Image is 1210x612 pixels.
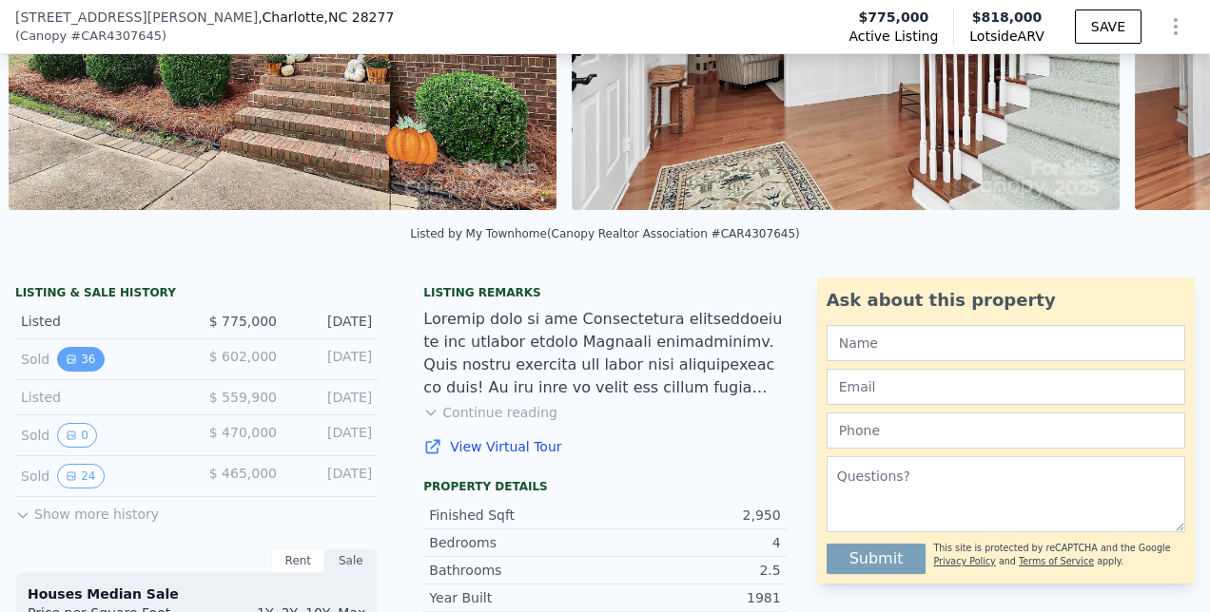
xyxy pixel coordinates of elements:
span: $ 465,000 [209,466,277,481]
input: Email [827,369,1185,405]
div: Listed by My Townhome (Canopy Realtor Association #CAR4307645) [410,227,799,240]
div: [DATE] [292,312,372,331]
span: $ 602,000 [209,349,277,364]
div: ( ) [15,27,166,46]
button: Show Options [1157,8,1195,46]
span: Lotside ARV [969,27,1044,46]
div: [DATE] [292,388,372,407]
a: Terms of Service [1019,556,1094,566]
div: Houses Median Sale [28,584,365,603]
div: [DATE] [292,464,372,488]
button: View historical data [57,464,104,488]
div: Listing remarks [423,285,786,300]
span: Active Listing [849,27,938,46]
div: Sold [21,423,182,448]
div: Year Built [429,588,605,607]
button: Show more history [15,497,159,524]
span: Canopy [20,27,67,46]
div: Listed [21,388,182,407]
button: Continue reading [423,403,557,422]
div: Ask about this property [827,287,1185,314]
div: Listed [21,312,182,331]
div: Property details [423,479,786,494]
span: $ 559,900 [209,390,277,405]
span: [STREET_ADDRESS][PERSON_NAME] [15,8,258,27]
div: 1981 [605,588,781,607]
span: , Charlotte [258,8,394,27]
span: $ 470,000 [209,425,277,440]
input: Name [827,325,1185,361]
div: Finished Sqft [429,506,605,525]
div: Rent [271,548,324,573]
button: View historical data [57,423,97,448]
div: 4 [605,533,781,552]
span: $ 775,000 [209,314,277,329]
a: Privacy Policy [933,556,995,566]
span: $818,000 [972,10,1043,25]
input: Phone [827,412,1185,449]
div: [DATE] [292,347,372,372]
span: $775,000 [859,8,929,27]
div: Sold [21,464,182,488]
div: 2.5 [605,561,781,580]
div: LISTING & SALE HISTORY [15,285,378,304]
a: View Virtual Tour [423,437,786,456]
div: Sale [324,548,378,573]
div: Loremip dolo si ame Consectetura elitseddoeiu te inc utlabor etdolo Magnaali enimadminimv. Quis n... [423,308,786,399]
button: Submit [827,544,927,574]
button: SAVE [1075,10,1142,44]
span: # CAR4307645 [70,27,162,46]
span: , NC 28277 [324,10,395,25]
div: [DATE] [292,423,372,448]
div: 2,950 [605,506,781,525]
button: View historical data [57,347,104,372]
div: Sold [21,347,182,372]
div: Bedrooms [429,533,605,552]
div: This site is protected by reCAPTCHA and the Google and apply. [933,536,1185,574]
div: Bathrooms [429,561,605,580]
